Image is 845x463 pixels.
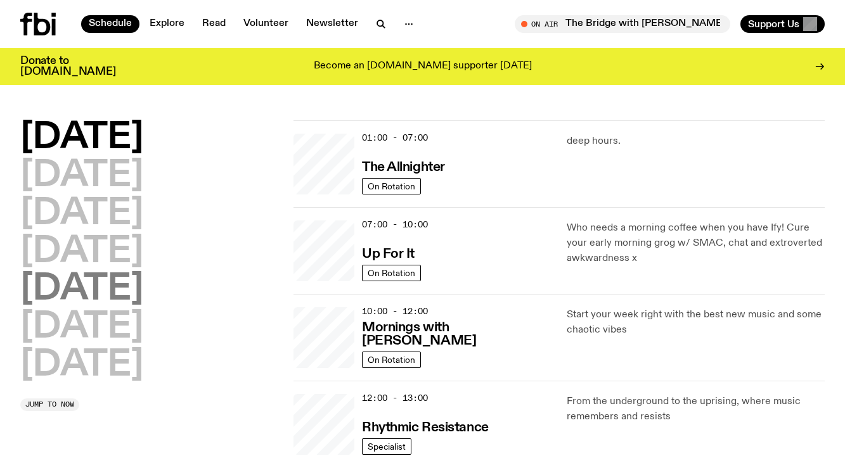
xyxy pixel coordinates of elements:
button: [DATE] [20,234,143,270]
span: Tune in live [529,19,724,29]
a: Jim Kretschmer in a really cute outfit with cute braids, standing on a train holding up a peace s... [293,307,354,368]
span: Jump to now [25,401,74,408]
a: Schedule [81,15,139,33]
h3: The Allnighter [362,161,445,174]
h3: Up For It [362,248,415,261]
p: From the underground to the uprising, where music remembers and resists [567,394,825,424]
a: Up For It [362,245,415,261]
span: On Rotation [368,268,415,277]
span: 12:00 - 13:00 [362,392,428,404]
button: [DATE] [20,158,143,194]
p: deep hours. [567,134,825,149]
a: Newsletter [299,15,366,33]
button: [DATE] [20,120,143,156]
a: On Rotation [362,352,421,368]
a: Explore [142,15,192,33]
span: Support Us [748,18,799,30]
button: [DATE] [20,348,143,383]
p: Who needs a morning coffee when you have Ify! Cure your early morning grog w/ SMAC, chat and extr... [567,220,825,266]
span: 07:00 - 10:00 [362,219,428,231]
a: On Rotation [362,178,421,194]
a: On Rotation [362,265,421,281]
a: Mornings with [PERSON_NAME] [362,319,552,348]
button: Jump to now [20,398,79,411]
span: On Rotation [368,181,415,191]
button: [DATE] [20,196,143,232]
h3: Mornings with [PERSON_NAME] [362,321,552,348]
a: Read [195,15,233,33]
button: Support Us [740,15,825,33]
h3: Donate to [DOMAIN_NAME] [20,56,116,77]
span: On Rotation [368,355,415,364]
a: Attu crouches on gravel in front of a brown wall. They are wearing a white fur coat with a hood, ... [293,394,354,455]
a: Volunteer [236,15,296,33]
a: Rhythmic Resistance [362,419,489,434]
a: The Allnighter [362,158,445,174]
button: [DATE] [20,272,143,307]
button: [DATE] [20,310,143,345]
span: 10:00 - 12:00 [362,305,428,317]
button: On AirThe Bridge with [PERSON_NAME] [515,15,730,33]
p: Become an [DOMAIN_NAME] supporter [DATE] [314,61,532,72]
span: 01:00 - 07:00 [362,132,428,144]
span: Specialist [368,441,406,451]
a: Ify - a Brown Skin girl with black braided twists, looking up to the side with her tongue stickin... [293,220,354,281]
p: Start your week right with the best new music and some chaotic vibes [567,307,825,338]
h3: Rhythmic Resistance [362,421,489,434]
a: Specialist [362,438,411,455]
